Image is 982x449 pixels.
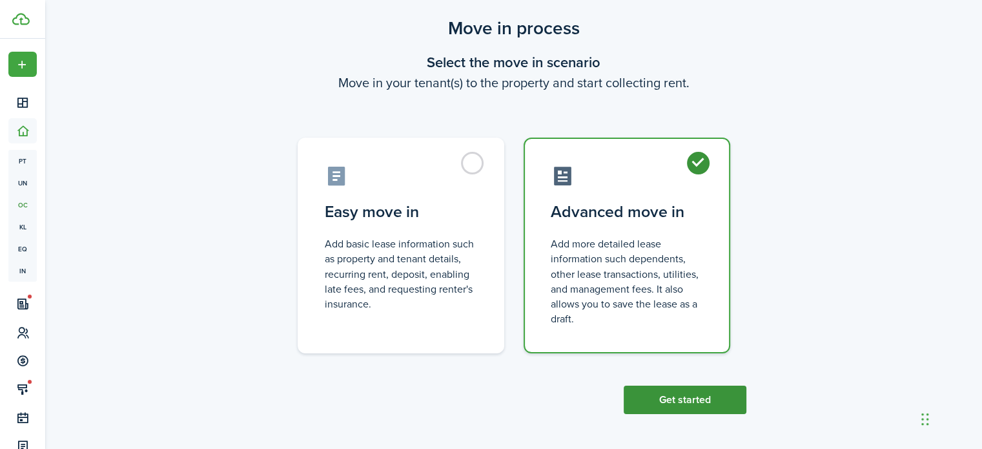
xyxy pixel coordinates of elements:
[12,13,30,25] img: TenantCloud
[8,216,37,238] a: kl
[8,52,37,77] button: Open menu
[8,194,37,216] a: oc
[281,73,746,92] wizard-step-header-description: Move in your tenant(s) to the property and start collecting rent.
[8,260,37,282] a: in
[8,238,37,260] a: eq
[325,200,477,224] control-radio-card-title: Easy move in
[281,52,746,73] wizard-step-header-title: Select the move in scenario
[8,150,37,172] a: pt
[8,172,37,194] a: un
[281,15,746,42] scenario-title: Move in process
[325,236,477,311] control-radio-card-description: Add basic lease information such as property and tenant details, recurring rent, deposit, enablin...
[917,387,982,449] iframe: Chat Widget
[624,386,746,414] button: Get started
[551,200,703,224] control-radio-card-title: Advanced move in
[921,400,929,439] div: Drag
[551,236,703,326] control-radio-card-description: Add more detailed lease information such dependents, other lease transactions, utilities, and man...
